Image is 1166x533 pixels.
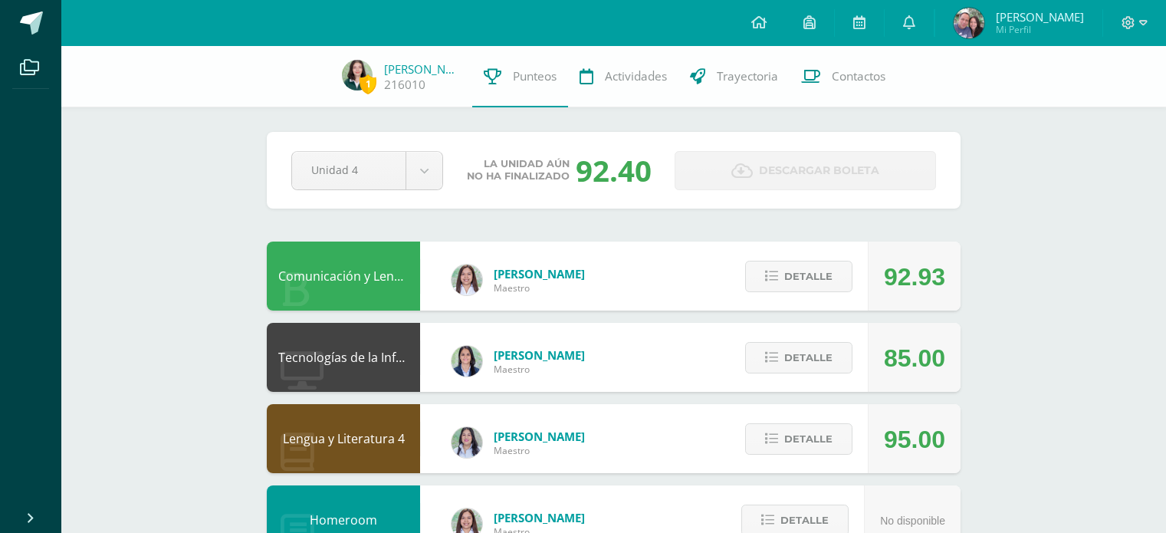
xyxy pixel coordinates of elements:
img: b381bdac4676c95086dea37a46e4db4c.png [954,8,984,38]
a: Trayectoria [678,46,790,107]
div: Comunicación y Lenguaje L3 Inglés 4 [267,242,420,311]
div: 92.93 [884,242,945,311]
span: La unidad aún no ha finalizado [467,158,570,183]
span: [PERSON_NAME] [494,510,585,525]
div: Lengua y Literatura 4 [267,404,420,473]
div: 95.00 [884,405,945,474]
span: [PERSON_NAME] [494,429,585,444]
img: 940732262a89b93a7d0a17d4067dc8e0.png [342,60,373,90]
div: Tecnologías de la Información y la Comunicación 4 [267,323,420,392]
img: acecb51a315cac2de2e3deefdb732c9f.png [452,265,482,295]
a: Unidad 4 [292,152,442,189]
a: 216010 [384,77,425,93]
span: 1 [360,74,376,94]
span: Maestro [494,281,585,294]
span: [PERSON_NAME] [494,266,585,281]
span: Trayectoria [717,68,778,84]
a: Punteos [472,46,568,107]
span: [PERSON_NAME] [996,9,1084,25]
span: Actividades [605,68,667,84]
a: [PERSON_NAME] [384,61,461,77]
span: Contactos [832,68,885,84]
span: [PERSON_NAME] [494,347,585,363]
button: Detalle [745,342,852,373]
img: 7489ccb779e23ff9f2c3e89c21f82ed0.png [452,346,482,377]
span: Detalle [784,344,833,372]
span: Punteos [513,68,557,84]
span: Detalle [784,425,833,453]
span: Maestro [494,444,585,457]
span: Maestro [494,363,585,376]
a: Actividades [568,46,678,107]
span: Unidad 4 [311,152,386,188]
button: Detalle [745,423,852,455]
button: Detalle [745,261,852,292]
span: Detalle [784,262,833,291]
span: Mi Perfil [996,23,1084,36]
span: Descargar boleta [759,152,879,189]
img: df6a3bad71d85cf97c4a6d1acf904499.png [452,427,482,458]
div: 85.00 [884,324,945,393]
div: 92.40 [576,150,652,190]
a: Contactos [790,46,897,107]
span: No disponible [880,515,945,527]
